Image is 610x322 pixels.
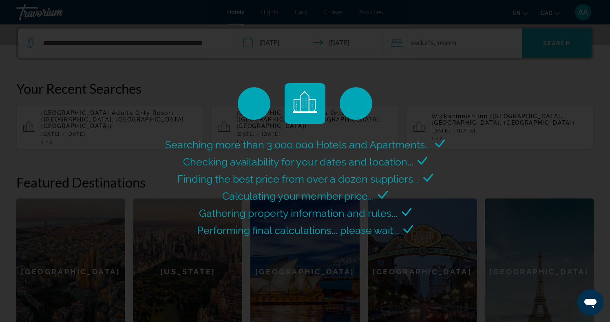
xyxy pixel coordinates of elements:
span: Performing final calculations... please wait... [197,224,399,236]
iframe: Button to launch messaging window [577,289,603,315]
span: Calculating your member price... [222,190,374,202]
span: Checking availability for your dates and location... [183,156,413,168]
span: Searching more than 3,000,000 Hotels and Apartments... [165,139,431,151]
span: Gathering property information and rules... [199,207,398,219]
span: Finding the best price from over a dozen suppliers... [177,173,419,185]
